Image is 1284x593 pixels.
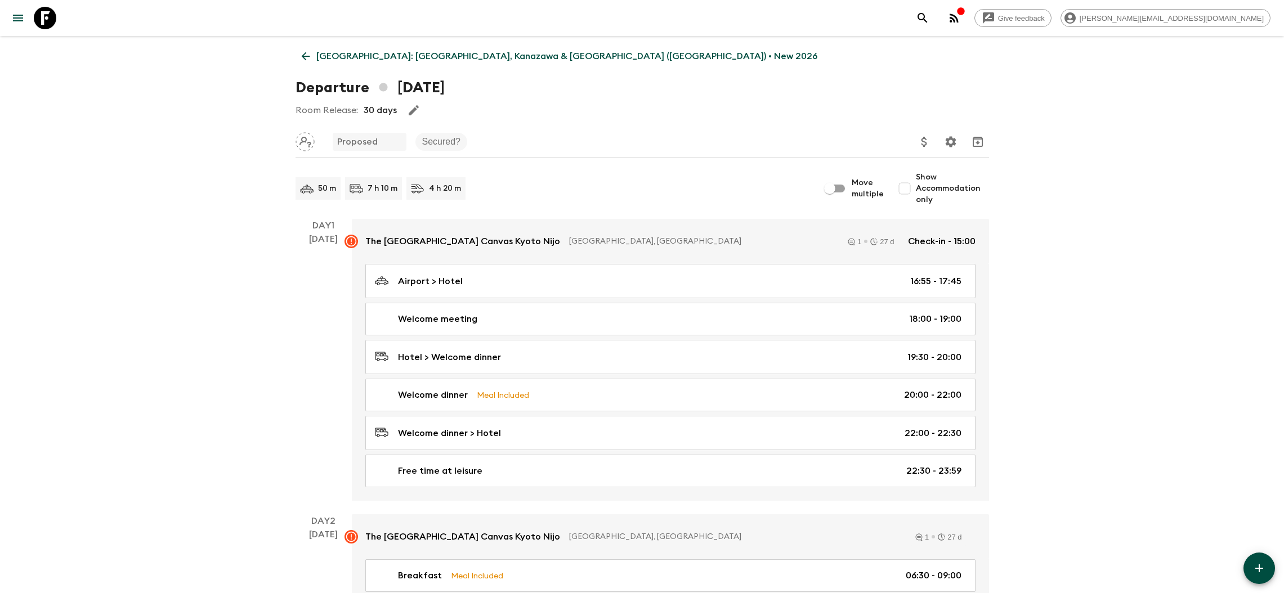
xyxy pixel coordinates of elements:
p: 20:00 - 22:00 [904,388,961,402]
p: 18:00 - 19:00 [909,312,961,326]
span: [PERSON_NAME][EMAIL_ADDRESS][DOMAIN_NAME] [1073,14,1270,23]
div: [PERSON_NAME][EMAIL_ADDRESS][DOMAIN_NAME] [1061,9,1270,27]
p: Welcome meeting [398,312,477,326]
span: Assign pack leader [296,136,315,145]
a: Give feedback [974,9,1052,27]
a: The [GEOGRAPHIC_DATA] Canvas Kyoto Nijo[GEOGRAPHIC_DATA], [GEOGRAPHIC_DATA]127 dCheck-in - 15:00 [352,219,989,264]
p: Welcome dinner [398,388,468,402]
p: Meal Included [451,569,503,582]
a: Welcome dinner > Hotel22:00 - 22:30 [365,416,976,450]
p: 16:55 - 17:45 [910,275,961,288]
button: Archive (Completed, Cancelled or Unsynced Departures only) [967,131,989,153]
p: 4 h 20 m [429,183,461,194]
p: 50 m [318,183,336,194]
div: 27 d [870,238,894,245]
p: Day 2 [296,514,352,528]
p: 30 days [364,104,397,117]
p: [GEOGRAPHIC_DATA], [GEOGRAPHIC_DATA] [569,236,834,247]
a: Welcome meeting18:00 - 19:00 [365,303,976,335]
h1: Departure [DATE] [296,77,445,99]
p: [GEOGRAPHIC_DATA]: [GEOGRAPHIC_DATA], Kanazawa & [GEOGRAPHIC_DATA] ([GEOGRAPHIC_DATA]) • New 2026 [316,50,817,63]
p: Breakfast [398,569,442,582]
button: Settings [939,131,962,153]
p: Check-in - 15:00 [908,235,976,248]
div: Secured? [415,133,468,151]
p: 22:30 - 23:59 [906,464,961,478]
p: 06:30 - 09:00 [906,569,961,582]
span: Give feedback [992,14,1051,23]
button: Update Price, Early Bird Discount and Costs [913,131,936,153]
p: 22:00 - 22:30 [905,426,961,440]
a: Hotel > Welcome dinner19:30 - 20:00 [365,340,976,374]
p: Welcome dinner > Hotel [398,426,501,440]
a: Welcome dinnerMeal Included20:00 - 22:00 [365,379,976,411]
div: [DATE] [309,232,338,501]
p: Free time at leisure [398,464,482,478]
button: search adventures [911,7,934,29]
div: 27 d [938,533,961,541]
button: menu [7,7,29,29]
span: Move multiple [852,177,884,200]
a: BreakfastMeal Included06:30 - 09:00 [365,559,976,592]
p: 7 h 10 m [368,183,397,194]
p: Room Release: [296,104,358,117]
a: Airport > Hotel16:55 - 17:45 [365,264,976,298]
div: 1 [848,238,861,245]
div: 1 [915,533,929,541]
a: The [GEOGRAPHIC_DATA] Canvas Kyoto Nijo[GEOGRAPHIC_DATA], [GEOGRAPHIC_DATA]127 d [352,514,989,559]
a: Free time at leisure22:30 - 23:59 [365,455,976,487]
a: [GEOGRAPHIC_DATA]: [GEOGRAPHIC_DATA], Kanazawa & [GEOGRAPHIC_DATA] ([GEOGRAPHIC_DATA]) • New 2026 [296,45,824,68]
p: Airport > Hotel [398,275,463,288]
p: Day 1 [296,219,352,232]
p: Meal Included [477,389,529,401]
p: The [GEOGRAPHIC_DATA] Canvas Kyoto Nijo [365,235,560,248]
p: 19:30 - 20:00 [907,351,961,364]
p: Hotel > Welcome dinner [398,351,501,364]
p: Proposed [337,135,378,149]
p: The [GEOGRAPHIC_DATA] Canvas Kyoto Nijo [365,530,560,543]
span: Show Accommodation only [916,172,989,205]
p: Secured? [422,135,461,149]
p: [GEOGRAPHIC_DATA], [GEOGRAPHIC_DATA] [569,531,902,542]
